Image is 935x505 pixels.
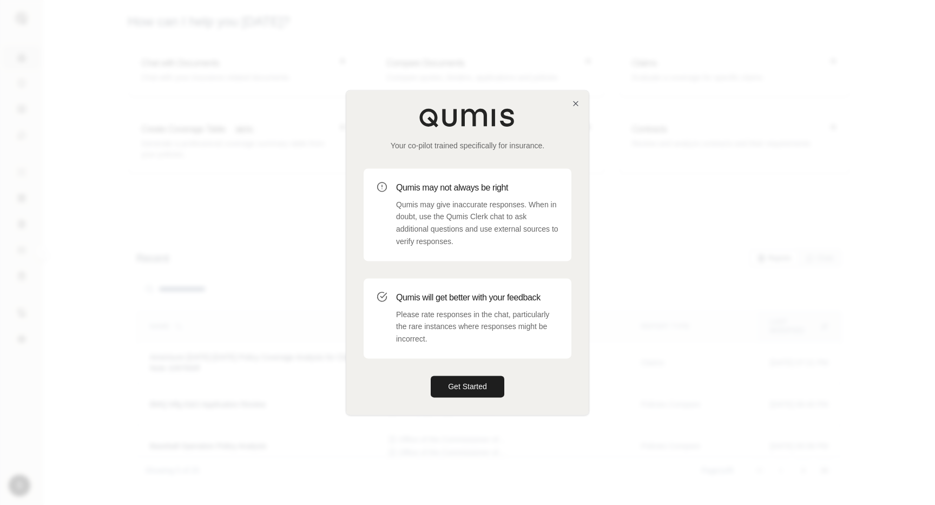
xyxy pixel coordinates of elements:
p: Please rate responses in the chat, particularly the rare instances where responses might be incor... [396,309,558,345]
p: Qumis may give inaccurate responses. When in doubt, use the Qumis Clerk chat to ask additional qu... [396,199,558,248]
img: Qumis Logo [419,108,516,127]
h3: Qumis will get better with your feedback [396,291,558,304]
button: Get Started [431,376,504,397]
h3: Qumis may not always be right [396,181,558,194]
p: Your co-pilot trained specifically for insurance. [364,140,571,151]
